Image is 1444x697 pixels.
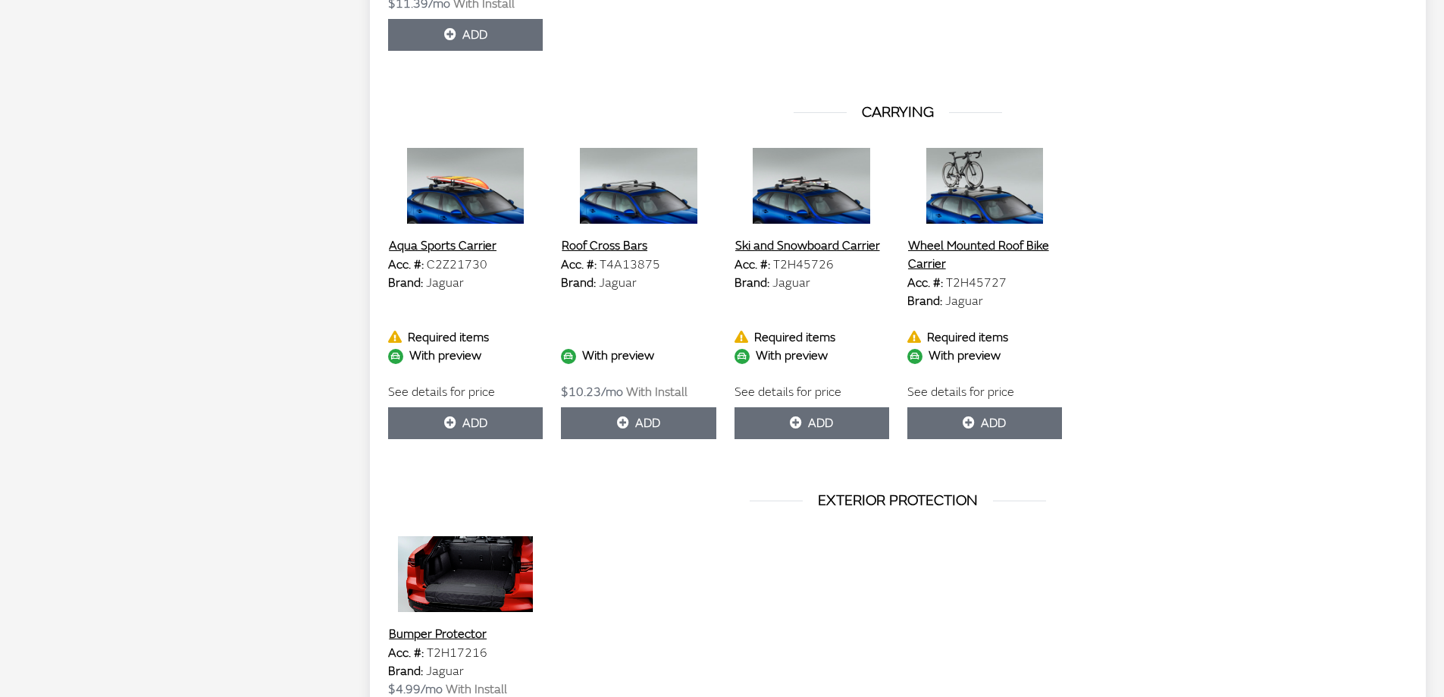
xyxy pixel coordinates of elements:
button: Aqua Sports Carrier [388,236,497,256]
label: Brand: [735,274,769,292]
label: Acc. #: [561,256,597,274]
span: With Install [626,385,688,400]
span: T2H45726 [773,257,834,272]
button: Ski and Snowboard Carrier [735,236,881,256]
img: Image for Bumper Protector [388,536,543,612]
button: Add [907,407,1062,439]
span: Jaguar [772,275,810,290]
button: Add [388,19,543,51]
label: Brand: [561,274,596,292]
div: Required items [388,328,543,347]
div: With preview [561,347,716,365]
div: Required items [735,328,889,347]
button: Wheel Mounted Roof Bike Carrier [907,236,1062,274]
span: With Install [446,682,507,697]
button: Add [388,407,543,439]
label: Brand: [388,274,423,292]
label: Acc. #: [388,644,424,662]
button: Roof Cross Bars [561,236,648,256]
label: See details for price [907,383,1014,401]
img: Image for Roof Cross Bars [561,148,716,224]
img: Image for Ski and Snowboard Carrier [735,148,889,224]
span: T4A13875 [600,257,660,272]
span: C2Z21730 [427,257,487,272]
label: Acc. #: [735,256,770,274]
div: With preview [735,347,889,365]
h3: EXTERIOR PROTECTION [388,489,1408,512]
label: See details for price [388,383,495,401]
span: Jaguar [426,664,464,679]
button: Add [561,407,716,439]
span: T2H17216 [427,645,487,661]
div: With preview [907,347,1062,365]
span: T2H45727 [946,275,1007,290]
img: Image for Wheel Mounted Roof Bike Carrier [907,148,1062,224]
span: $4.99/mo [388,682,443,697]
div: With preview [388,347,543,365]
label: Acc. #: [907,274,943,292]
label: Brand: [907,292,942,310]
span: $10.23/mo [561,385,623,400]
span: Jaguar [945,294,983,309]
span: Jaguar [599,275,637,290]
button: Bumper Protector [388,624,487,644]
img: Image for Aqua Sports Carrier [388,148,543,224]
span: Jaguar [426,275,464,290]
button: Add [735,407,889,439]
label: Brand: [388,662,423,680]
label: See details for price [735,383,841,401]
div: Required items [907,328,1062,347]
h3: CARRYING [388,101,1408,124]
label: Acc. #: [388,256,424,274]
